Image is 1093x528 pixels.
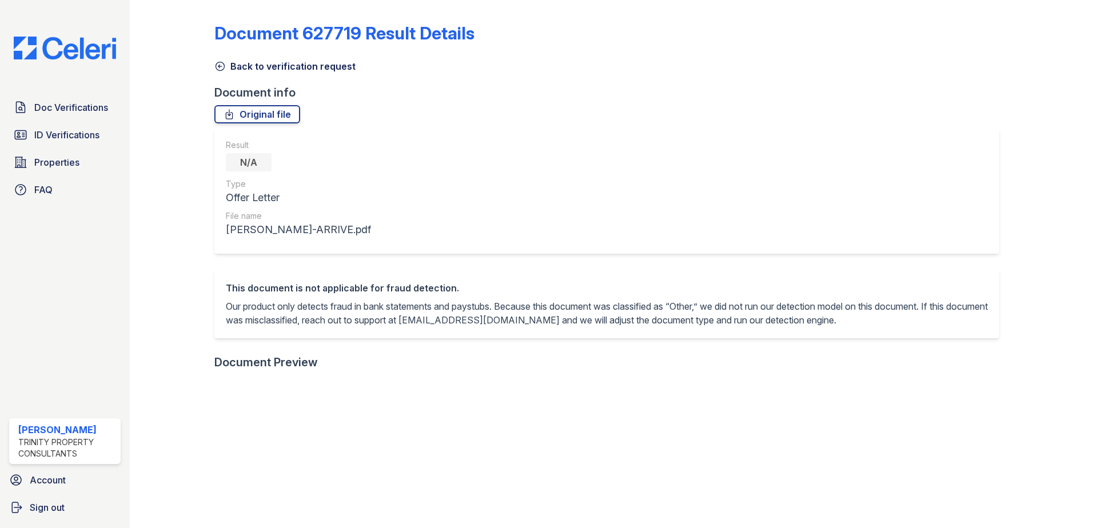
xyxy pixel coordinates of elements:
div: Result [226,139,371,151]
div: Document Preview [214,354,318,370]
div: Type [226,178,371,190]
span: Properties [34,155,79,169]
span: ID Verifications [34,128,99,142]
a: Sign out [5,496,125,519]
a: FAQ [9,178,121,201]
a: Properties [9,151,121,174]
div: N/A [226,153,272,171]
div: File name [226,210,371,222]
div: [PERSON_NAME]-ARRIVE.pdf [226,222,371,238]
span: Sign out [30,501,65,514]
span: Doc Verifications [34,101,108,114]
div: Trinity Property Consultants [18,437,116,459]
a: Back to verification request [214,59,356,73]
div: [PERSON_NAME] [18,423,116,437]
span: FAQ [34,183,53,197]
a: Doc Verifications [9,96,121,119]
p: Our product only detects fraud in bank statements and paystubs. Because this document was classif... [226,299,988,327]
div: Document info [214,85,1008,101]
img: CE_Logo_Blue-a8612792a0a2168367f1c8372b55b34899dd931a85d93a1a3d3e32e68fde9ad4.png [5,37,125,59]
div: This document is not applicable for fraud detection. [226,281,988,295]
iframe: chat widget [1045,482,1082,517]
a: ID Verifications [9,123,121,146]
a: Document 627719 Result Details [214,23,474,43]
span: Account [30,473,66,487]
a: Original file [214,105,300,123]
a: Account [5,469,125,491]
div: Offer Letter [226,190,371,206]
